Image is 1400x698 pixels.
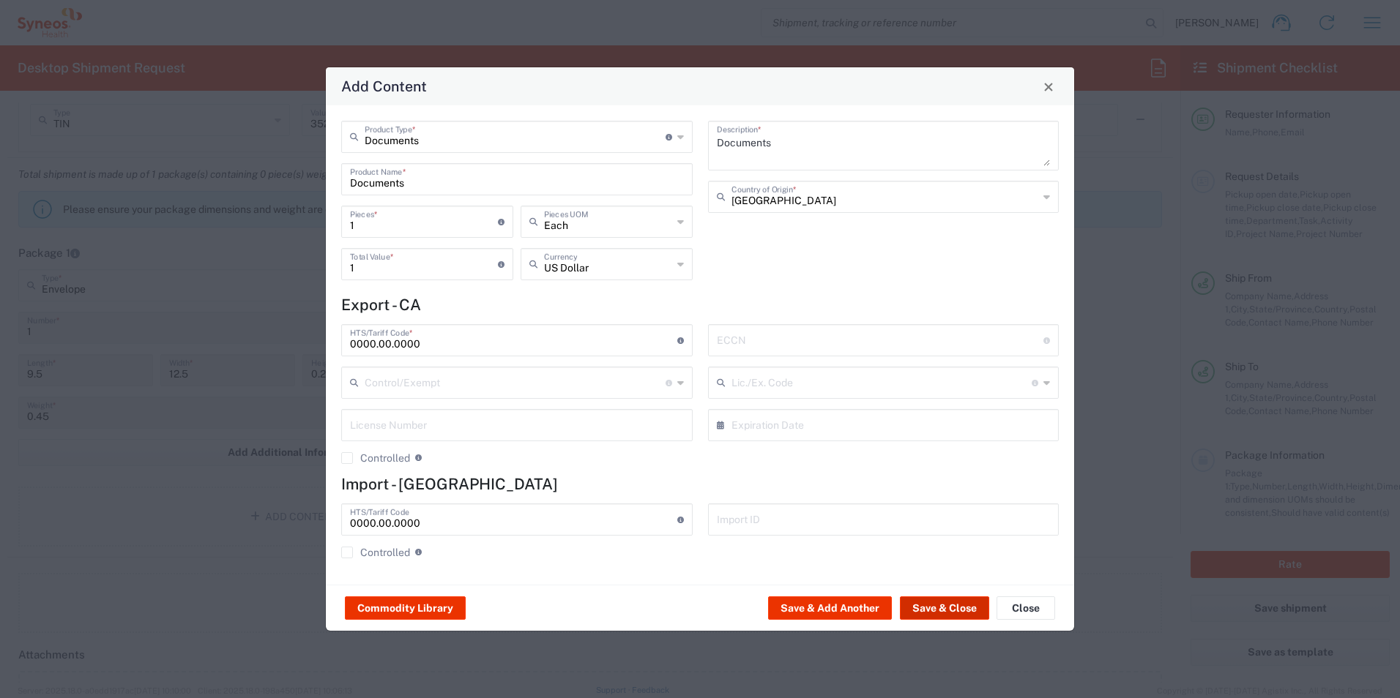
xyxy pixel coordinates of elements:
h4: Import - [GEOGRAPHIC_DATA] [341,475,1059,493]
button: Commodity Library [345,596,466,620]
button: Save & Add Another [768,596,892,620]
label: Controlled [341,547,410,558]
button: Close [997,596,1055,620]
button: Close [1038,76,1059,97]
label: Controlled [341,452,410,464]
h4: Add Content [341,75,427,97]
button: Save & Close [900,596,989,620]
h4: Export - CA [341,296,1059,314]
